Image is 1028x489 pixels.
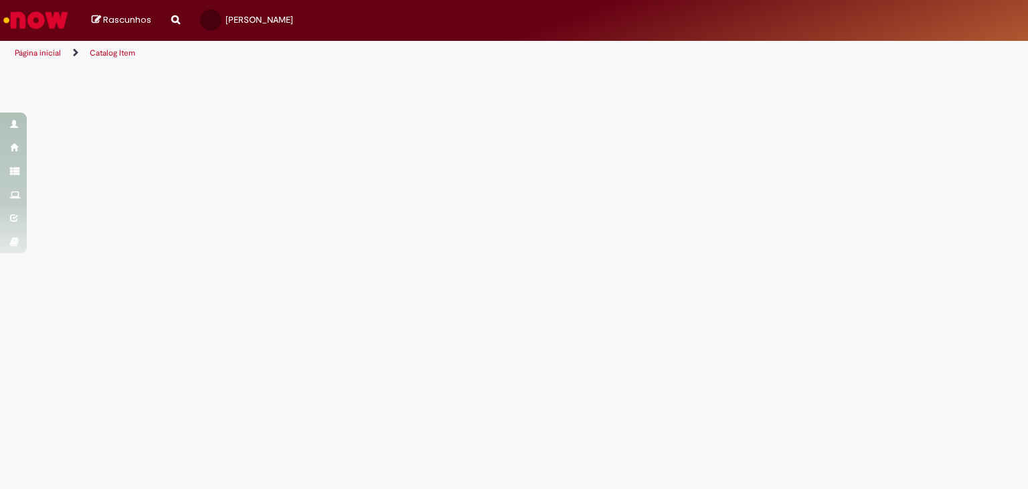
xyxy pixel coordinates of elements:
ul: Trilhas de página [10,41,675,66]
a: Página inicial [15,48,61,58]
span: [PERSON_NAME] [226,14,293,25]
a: Rascunhos [92,14,151,27]
img: ServiceNow [1,7,70,33]
a: Catalog Item [90,48,135,58]
span: Rascunhos [103,13,151,26]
